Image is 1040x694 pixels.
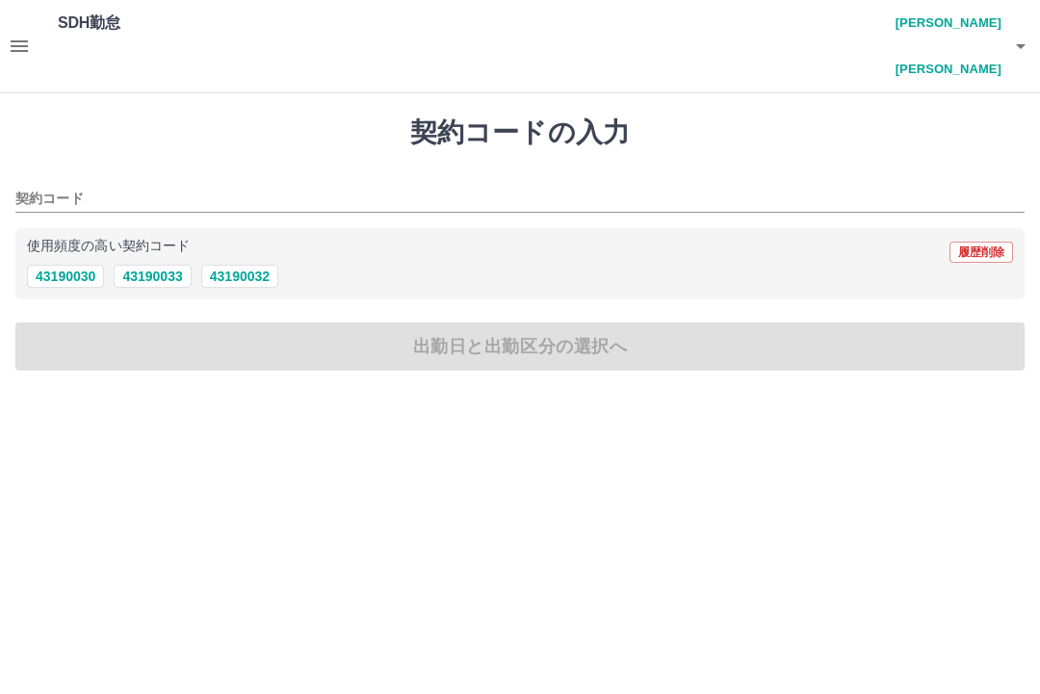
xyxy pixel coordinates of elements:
button: 履歴削除 [949,242,1013,263]
button: 43190033 [114,265,191,288]
h1: 契約コードの入力 [15,116,1025,149]
button: 43190032 [201,265,278,288]
p: 使用頻度の高い契約コード [27,240,190,253]
button: 43190030 [27,265,104,288]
